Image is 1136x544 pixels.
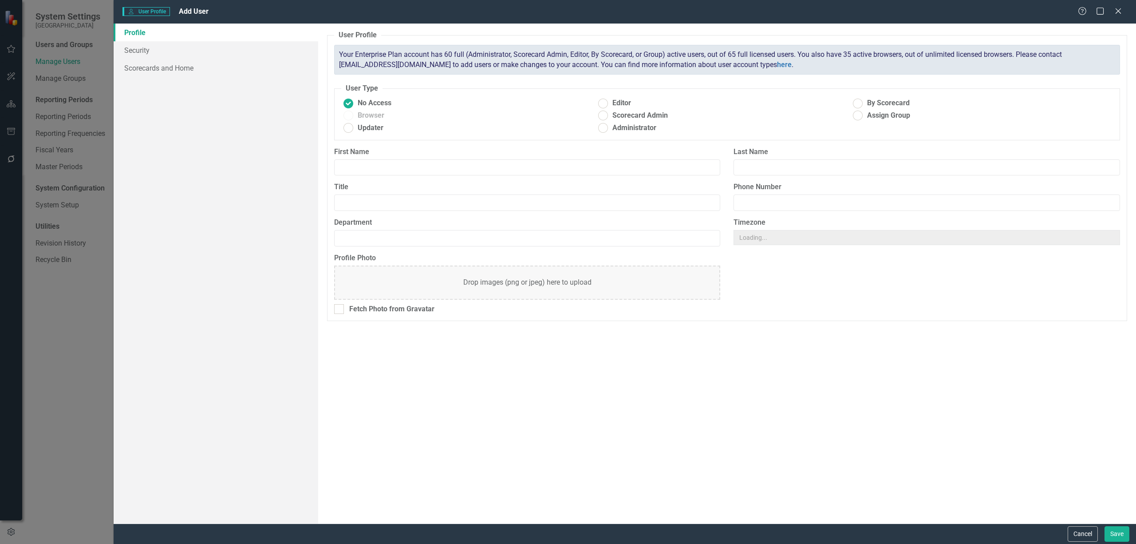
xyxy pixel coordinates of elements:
label: Timezone [734,218,1120,228]
span: Updater [358,123,383,133]
div: Fetch Photo from Gravatar [349,304,434,314]
label: Profile Photo [334,253,721,263]
a: Scorecards and Home [114,59,318,77]
button: Save [1104,526,1129,542]
span: User Profile [122,7,170,16]
a: Profile [114,24,318,41]
span: No Access [358,98,391,108]
span: Scorecard Admin [612,111,668,121]
label: Phone Number [734,182,1120,192]
label: Title [334,182,721,192]
span: By Scorecard [867,98,910,108]
span: Your Enterprise Plan account has 60 full (Administrator, Scorecard Admin, Editor, By Scorecard, o... [339,50,1062,69]
span: Browser [358,111,384,121]
legend: User Profile [334,30,381,40]
span: Editor [612,98,631,108]
legend: User Type [341,83,383,94]
span: Assign Group [867,111,910,121]
span: Add User [179,7,209,16]
a: Security [114,41,318,59]
a: here [777,60,792,69]
label: Last Name [734,147,1120,157]
label: First Name [334,147,721,157]
label: Department [334,218,721,228]
button: Cancel [1068,526,1098,542]
input: Loading... [734,230,1120,245]
span: Administrator [612,123,656,133]
div: Drop images (png or jpeg) here to upload [463,278,592,288]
